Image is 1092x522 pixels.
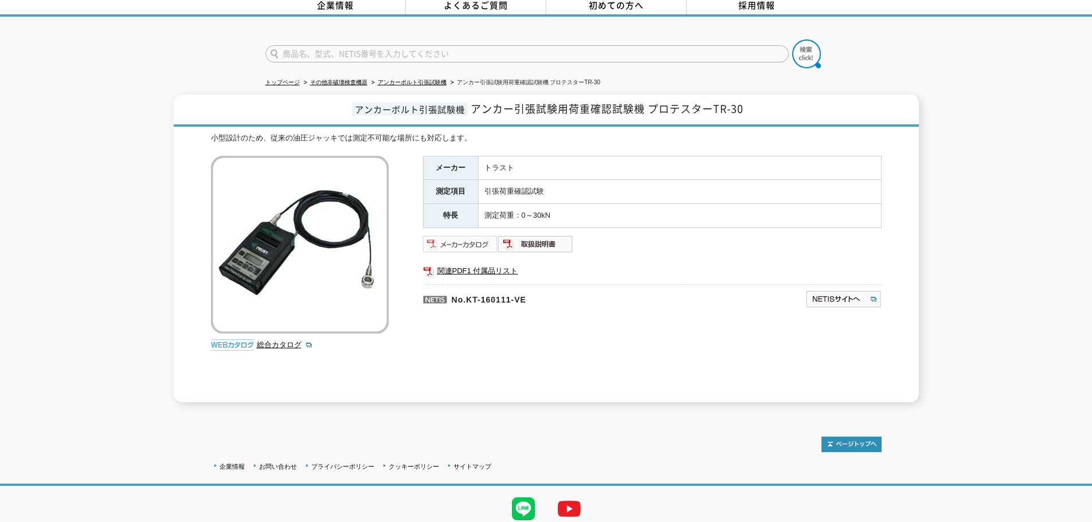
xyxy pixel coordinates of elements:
p: No.KT-160111-VE [423,284,695,312]
td: トラスト [478,156,881,180]
img: webカタログ [211,339,254,351]
a: トップページ [265,79,300,85]
a: メーカーカタログ [423,242,498,251]
a: 総合カタログ [257,340,313,349]
img: NETISサイトへ [805,290,882,308]
th: 測定項目 [423,180,478,204]
td: 引張荷重確認試験 [478,180,881,204]
th: メーカー [423,156,478,180]
a: プライバシーポリシー [311,463,374,470]
span: アンカーボルト引張試験機 [352,103,468,116]
a: お問い合わせ [259,463,297,470]
a: サイトマップ [453,463,491,470]
input: 商品名、型式、NETIS番号を入力してください [265,45,789,62]
img: メーカーカタログ [423,235,498,253]
img: 取扱説明書 [498,235,573,253]
a: 企業情報 [220,463,245,470]
a: クッキーポリシー [389,463,439,470]
div: 小型設計のため、従来の油圧ジャッキでは測定不可能な場所にも対応します。 [211,132,882,144]
li: アンカー引張試験用荷重確認試験機 プロテスターTR-30 [448,77,601,89]
td: 測定荷重：0～30kN [478,204,881,228]
th: 特長 [423,204,478,228]
img: btn_search.png [792,40,821,68]
img: トップページへ [821,437,882,452]
a: 関連PDF1 付属品リスト [423,264,882,278]
img: アンカー引張試験用荷重確認試験機 プロテスターTR-30 [211,156,389,333]
span: アンカー引張試験用荷重確認試験機 プロテスターTR-30 [471,101,743,116]
a: その他非破壊検査機器 [310,79,367,85]
a: アンカーボルト引張試験機 [378,79,447,85]
a: 取扱説明書 [498,242,573,251]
